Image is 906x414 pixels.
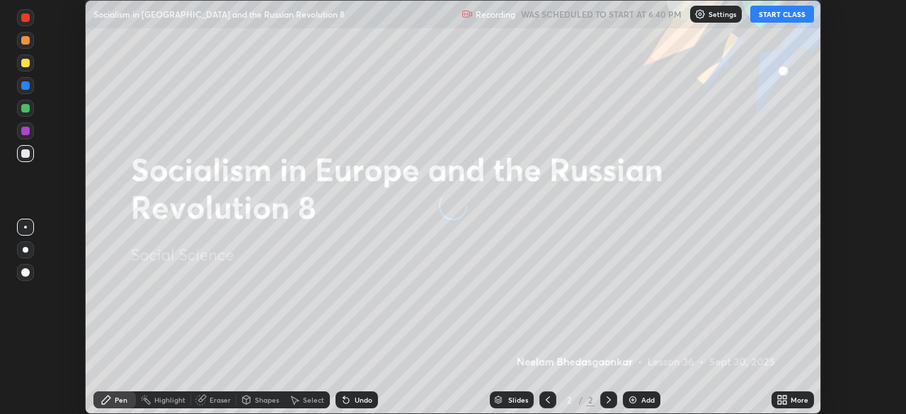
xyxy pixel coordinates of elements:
div: Slides [508,396,528,403]
div: 2 [586,393,595,406]
div: 2 [562,396,576,404]
div: More [791,396,808,403]
div: Pen [115,396,127,403]
div: Select [303,396,324,403]
img: recording.375f2c34.svg [461,8,473,20]
img: add-slide-button [627,394,638,406]
div: Add [641,396,655,403]
button: START CLASS [750,6,814,23]
div: Undo [355,396,372,403]
h5: WAS SCHEDULED TO START AT 6:40 PM [521,8,682,21]
img: class-settings-icons [694,8,706,20]
p: Settings [709,11,736,18]
div: Eraser [210,396,231,403]
p: Recording [476,9,515,20]
div: / [579,396,583,404]
div: Shapes [255,396,279,403]
div: Highlight [154,396,185,403]
p: Socialism in [GEOGRAPHIC_DATA] and the Russian Revolution 8 [93,8,345,20]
